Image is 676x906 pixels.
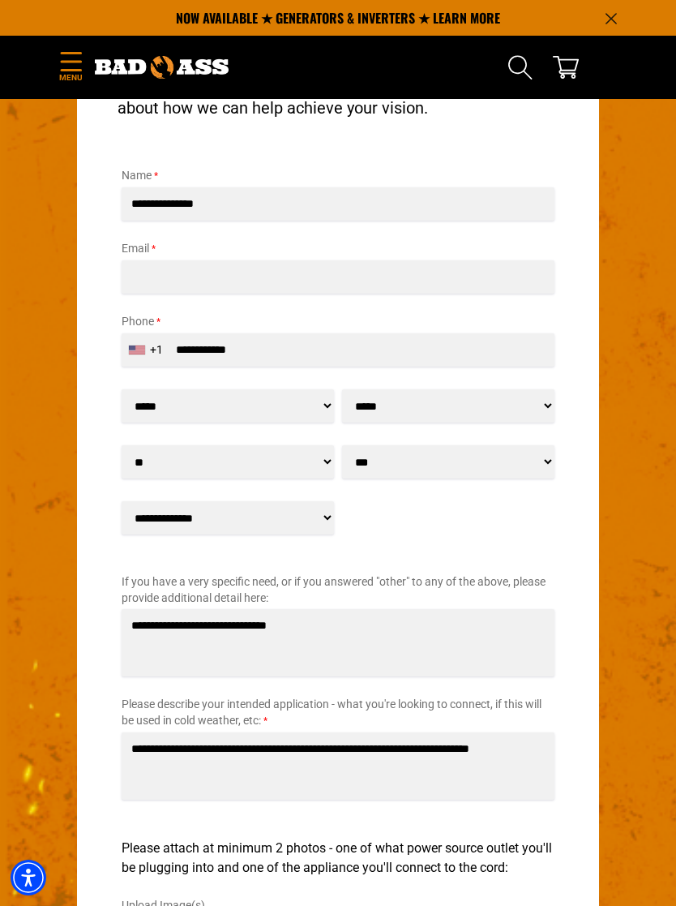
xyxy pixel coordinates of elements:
[58,49,83,87] summary: Menu
[11,860,46,895] div: Accessibility Menu
[553,54,579,80] a: cart
[122,242,149,255] span: Email
[122,315,154,328] span: Phone
[122,575,546,604] span: If you have a very specific need, or if you answered "other" to any of the above, please provide ...
[58,71,83,84] span: Menu
[122,169,152,182] span: Name
[150,341,163,359] div: +1
[122,839,554,878] p: Please attach at minimum 2 photos - one of what power source outlet you'll be plugging into and o...
[122,334,173,366] div: United States: +1
[122,698,541,727] span: Please describe your intended application - what you're looking to connect, if this will be used ...
[95,56,229,79] img: Bad Ass Extension Cords
[507,54,533,80] summary: Search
